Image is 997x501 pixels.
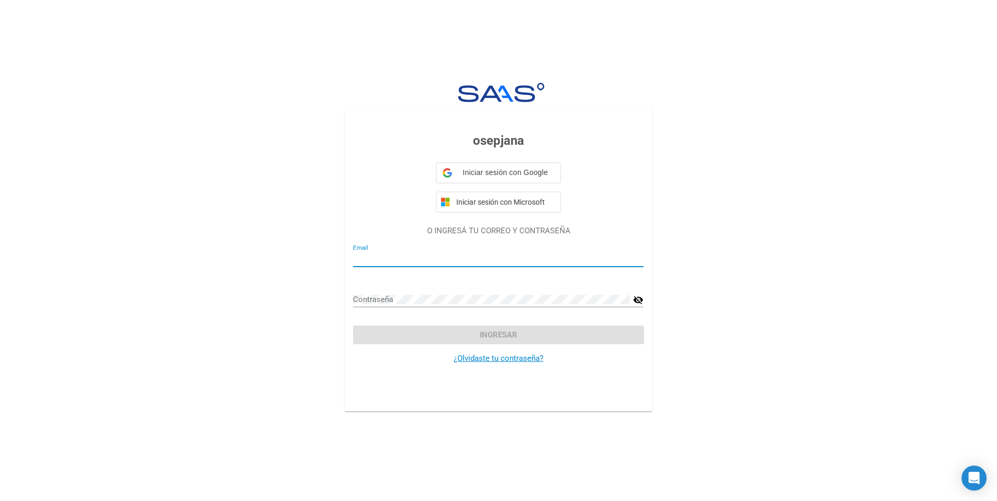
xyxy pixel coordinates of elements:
h3: osepjana [353,131,643,150]
span: Iniciar sesión con Google [456,167,554,178]
div: Iniciar sesión con Google [436,162,561,183]
span: Iniciar sesión con Microsoft [454,198,556,206]
a: ¿Olvidaste tu contraseña? [454,354,543,363]
button: Iniciar sesión con Microsoft [436,192,561,212]
p: O INGRESÁ TU CORREO Y CONTRASEÑA [353,225,643,237]
button: Ingresar [353,325,643,344]
div: Open Intercom Messenger [962,466,987,491]
span: Ingresar [480,330,517,340]
mat-icon: visibility_off [633,294,643,306]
